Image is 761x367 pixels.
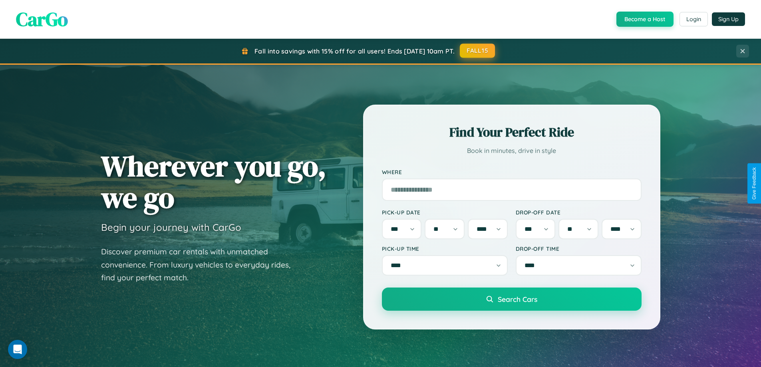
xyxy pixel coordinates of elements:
div: Give Feedback [751,167,757,200]
button: Login [680,12,708,26]
span: Fall into savings with 15% off for all users! Ends [DATE] 10am PT. [254,47,455,55]
div: Open Intercom Messenger [8,340,27,359]
span: CarGo [16,6,68,32]
label: Drop-off Date [516,209,642,216]
button: Search Cars [382,288,642,311]
button: Sign Up [712,12,745,26]
h3: Begin your journey with CarGo [101,221,241,233]
span: Search Cars [498,295,537,304]
button: FALL15 [460,44,495,58]
h2: Find Your Perfect Ride [382,123,642,141]
label: Pick-up Date [382,209,508,216]
p: Book in minutes, drive in style [382,145,642,157]
button: Become a Host [616,12,674,27]
label: Where [382,169,642,175]
h1: Wherever you go, we go [101,150,326,213]
label: Drop-off Time [516,245,642,252]
p: Discover premium car rentals with unmatched convenience. From luxury vehicles to everyday rides, ... [101,245,301,284]
label: Pick-up Time [382,245,508,252]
